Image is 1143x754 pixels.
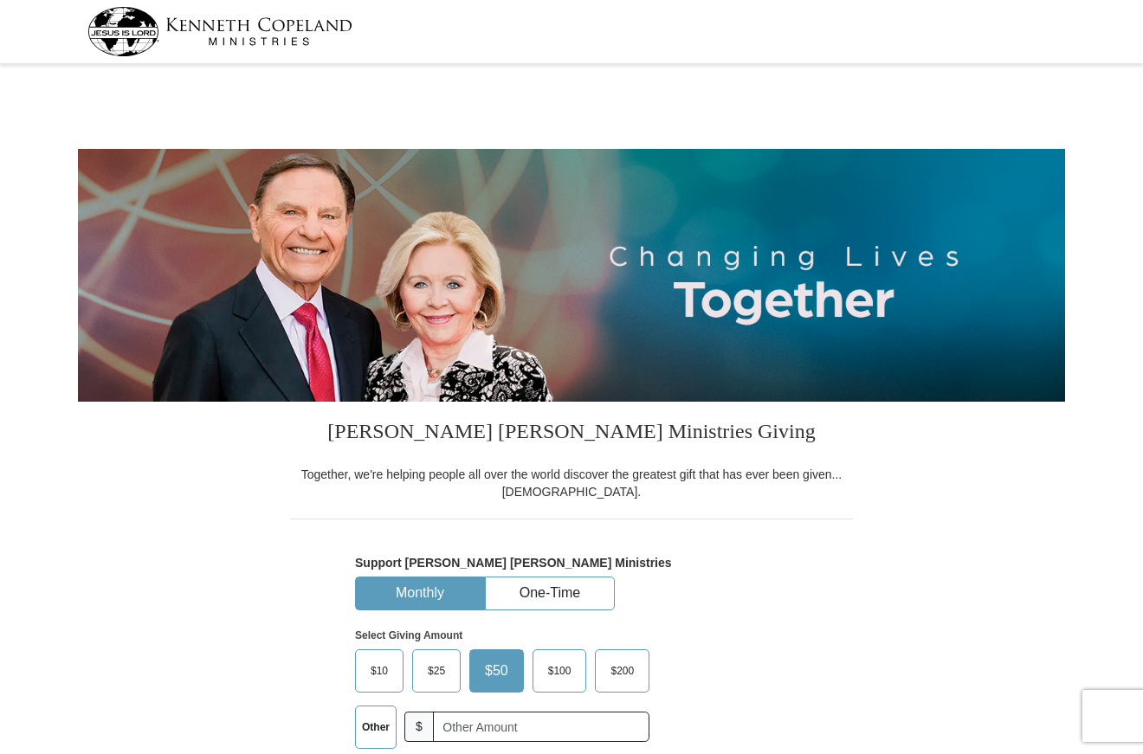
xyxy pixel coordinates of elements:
strong: Select Giving Amount [355,629,462,641]
span: $200 [602,658,643,684]
img: kcm-header-logo.svg [87,7,352,56]
h3: [PERSON_NAME] [PERSON_NAME] Ministries Giving [290,402,853,466]
span: $50 [476,658,517,684]
span: $10 [362,658,397,684]
label: Other [356,706,396,748]
h5: Support [PERSON_NAME] [PERSON_NAME] Ministries [355,556,788,570]
span: $25 [419,658,454,684]
div: Together, we're helping people all over the world discover the greatest gift that has ever been g... [290,466,853,500]
input: Other Amount [433,712,649,742]
span: $100 [539,658,580,684]
span: $ [404,712,434,742]
button: Monthly [356,577,484,609]
button: One-Time [486,577,614,609]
